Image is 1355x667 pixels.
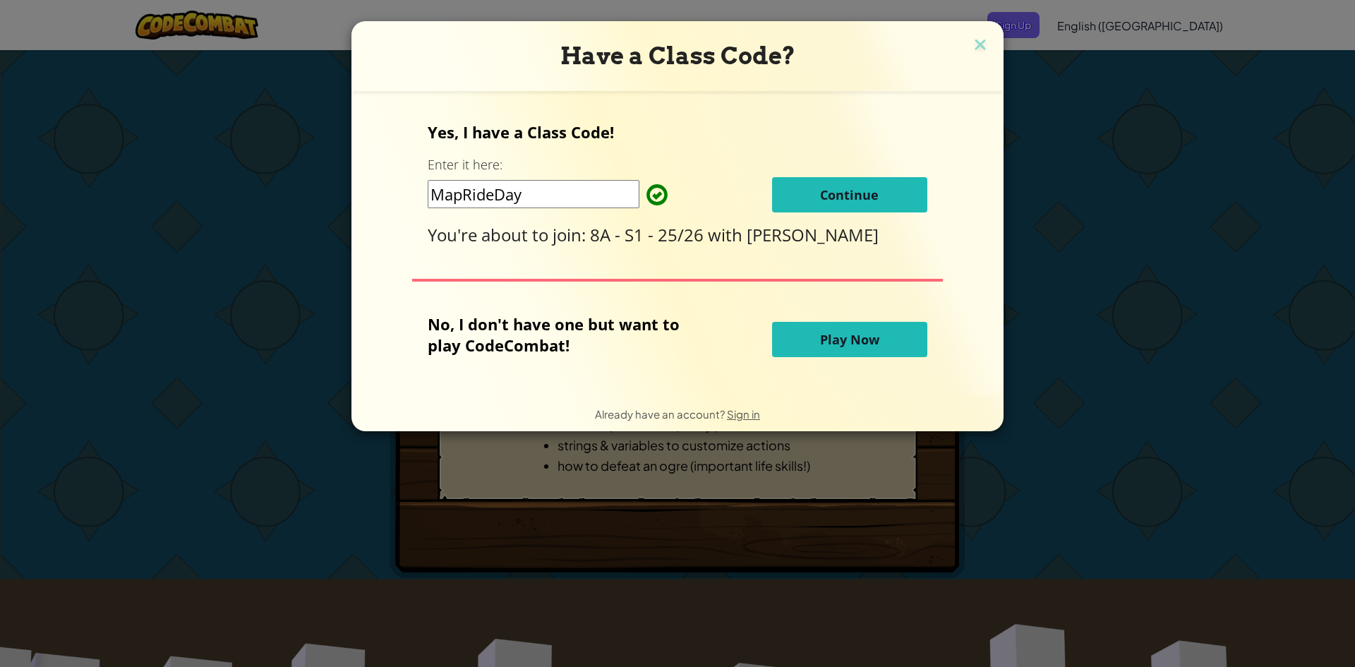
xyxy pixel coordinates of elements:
[428,121,927,143] p: Yes, I have a Class Code!
[590,223,708,246] span: 8A - S1 - 25/26
[428,223,590,246] span: You're about to join:
[747,223,879,246] span: [PERSON_NAME]
[772,322,927,357] button: Play Now
[595,407,727,421] span: Already have an account?
[971,35,989,56] img: close icon
[560,42,795,70] span: Have a Class Code?
[428,156,502,174] label: Enter it here:
[820,186,879,203] span: Continue
[428,313,701,356] p: No, I don't have one but want to play CodeCombat!
[820,331,879,348] span: Play Now
[708,223,747,246] span: with
[727,407,760,421] a: Sign in
[772,177,927,212] button: Continue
